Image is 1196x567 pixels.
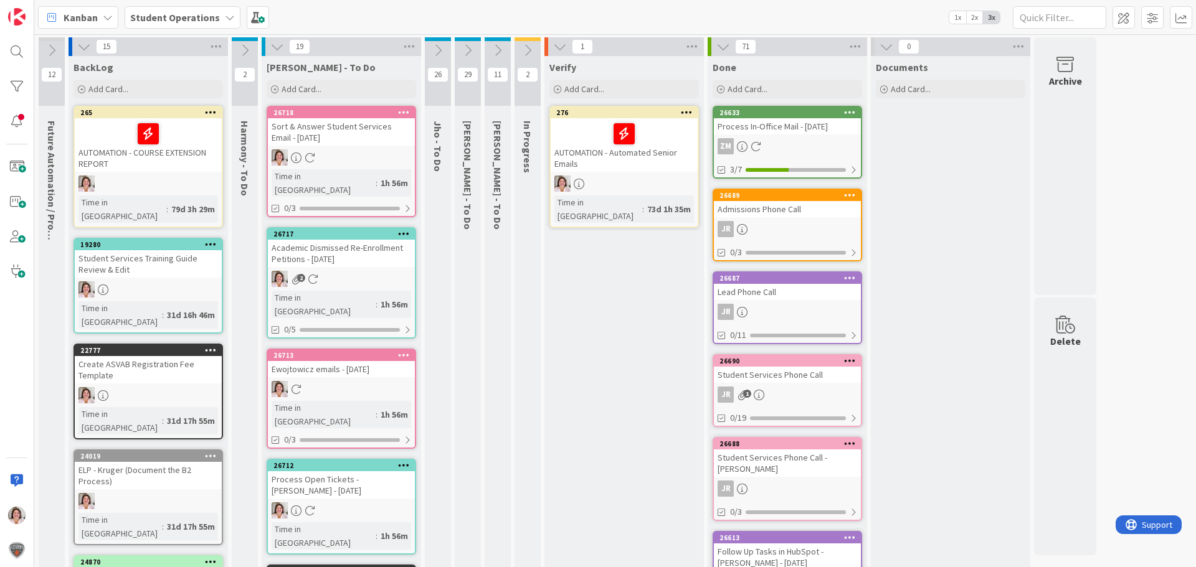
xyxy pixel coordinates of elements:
span: 2 [297,274,305,282]
a: 26688Student Services Phone Call - [PERSON_NAME]JR0/3 [713,437,862,521]
div: JR [714,480,861,497]
div: 26717 [273,230,415,238]
div: 24019 [80,452,222,461]
div: 26690 [719,357,861,365]
div: 22777 [80,346,222,355]
div: 26689 [719,191,861,200]
img: avatar [8,541,26,559]
span: 15 [96,39,117,54]
div: 1h 56m [377,176,411,190]
span: : [162,414,164,428]
span: : [642,202,644,216]
div: 265 [75,107,222,118]
span: 1 [743,390,751,398]
div: 26633Process In-Office Mail - [DATE] [714,107,861,134]
div: 26688 [714,438,861,449]
div: 26713 [273,351,415,360]
div: 26690Student Services Phone Call [714,355,861,383]
span: Emilie - To Do [267,61,376,73]
span: 1x [949,11,966,24]
div: Create ASVAB Registration Fee Template [75,356,222,383]
a: 26689Admissions Phone CallJR0/3 [713,189,862,261]
div: Time in [GEOGRAPHIC_DATA] [78,301,162,329]
div: Sort & Answer Student Services Email - [DATE] [268,118,415,146]
span: 0/3 [730,246,742,259]
span: : [162,308,164,322]
img: EW [78,493,95,509]
div: 26713 [268,350,415,361]
div: EW [75,176,222,192]
div: ZM [714,138,861,154]
div: 26687 [714,273,861,284]
div: 26687Lead Phone Call [714,273,861,300]
a: 26633Process In-Office Mail - [DATE]ZM3/7 [713,106,862,179]
img: EW [272,271,288,287]
span: Add Card... [564,83,604,95]
span: 1 [572,39,593,54]
span: 11 [487,67,508,82]
span: 0 [898,39,919,54]
div: EW [268,271,415,287]
div: AUTOMATION - COURSE EXTENSION REPORT [75,118,222,172]
div: 31d 17h 55m [164,520,218,533]
div: 26689 [714,190,861,201]
div: 79d 3h 29m [168,202,218,216]
div: JR [714,221,861,237]
div: Time in [GEOGRAPHIC_DATA] [78,513,162,540]
span: Add Card... [88,83,128,95]
span: Zaida - To Do [491,121,504,230]
div: 26718 [273,108,415,117]
a: 26717Academic Dismissed Re-Enrollment Petitions - [DATE]EWTime in [GEOGRAPHIC_DATA]:1h 56m0/5 [267,227,416,339]
span: : [162,520,164,533]
a: 22777Create ASVAB Registration Fee TemplateEWTime in [GEOGRAPHIC_DATA]:31d 17h 55m [74,344,223,439]
input: Quick Filter... [1013,6,1106,29]
div: 26689Admissions Phone Call [714,190,861,217]
img: EW [272,149,288,166]
div: JR [718,304,734,320]
span: : [166,202,168,216]
div: 22777Create ASVAB Registration Fee Template [75,345,222,383]
span: Done [713,61,736,73]
b: Student Operations [130,11,220,24]
div: ELP - Kruger (Document the B2 Process) [75,462,222,489]
span: BackLog [74,61,113,73]
img: EW [272,381,288,397]
div: EW [75,281,222,298]
span: 0/3 [730,505,742,518]
div: Lead Phone Call [714,284,861,300]
div: 276 [551,107,698,118]
div: 19280Student Services Training Guide Review & Edit [75,239,222,278]
div: 26633 [714,107,861,118]
a: 26690Student Services Phone CallJR0/19 [713,354,862,427]
div: ZM [718,138,734,154]
div: 1h 56m [377,529,411,543]
span: 29 [457,67,478,82]
div: 26718 [268,107,415,118]
div: EW [268,149,415,166]
a: 26687Lead Phone CallJR0/11 [713,271,862,344]
a: 26718Sort & Answer Student Services Email - [DATE]EWTime in [GEOGRAPHIC_DATA]:1h 56m0/3 [267,106,416,217]
a: 26713Ewojtowicz emails - [DATE]EWTime in [GEOGRAPHIC_DATA]:1h 56m0/3 [267,349,416,449]
div: 26688 [719,439,861,448]
a: 19280Student Services Training Guide Review & EditEWTime in [GEOGRAPHIC_DATA]:31d 16h 46m [74,238,223,334]
div: 26613 [719,533,861,542]
div: 24019ELP - Kruger (Document the B2 Process) [75,451,222,489]
div: 26613 [714,532,861,543]
span: Kanban [64,10,98,25]
span: : [376,529,377,543]
img: EW [554,176,571,192]
span: 26 [427,67,448,82]
div: 24019 [75,451,222,462]
span: Future Automation / Process Building [45,121,58,290]
div: 26690 [714,355,861,367]
span: 3x [983,11,1000,24]
div: 26717 [268,228,415,240]
span: 2 [234,67,255,82]
div: JR [718,221,734,237]
div: JR [718,387,734,403]
div: EW [268,381,415,397]
div: 26712 [273,461,415,470]
span: 2x [966,11,983,24]
div: Time in [GEOGRAPHIC_DATA] [272,291,376,318]
div: 265AUTOMATION - COURSE EXTENSION REPORT [75,107,222,172]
